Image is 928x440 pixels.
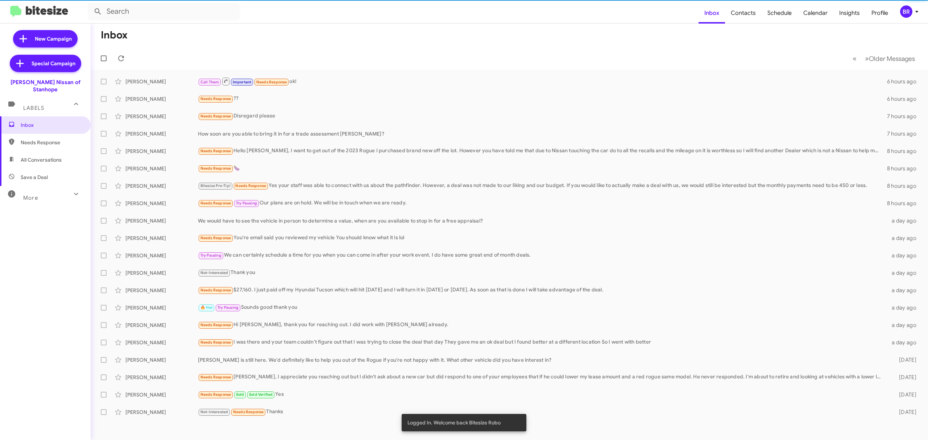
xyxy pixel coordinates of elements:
div: [PERSON_NAME] [125,252,198,259]
a: Inbox [699,3,725,24]
span: New Campaign [35,35,72,42]
div: [PERSON_NAME] is still here. We'd definitely like to help you out of the Rogue if you're not happ... [198,356,885,364]
span: Needs Response [200,149,231,153]
span: Older Messages [869,55,915,63]
div: [PERSON_NAME] [125,78,198,85]
span: Important [233,80,252,84]
div: [PERSON_NAME] [125,130,198,137]
div: 8 hours ago [885,182,922,190]
div: [PERSON_NAME] [125,321,198,329]
div: 8 hours ago [885,165,922,172]
div: Thanks [198,408,885,416]
span: Sold [236,392,244,397]
span: » [865,54,869,63]
span: Needs Response [235,183,266,188]
div: [PERSON_NAME] [125,217,198,224]
a: Profile [866,3,894,24]
div: BR [900,5,912,18]
a: Calendar [797,3,833,24]
div: [PERSON_NAME] [125,165,198,172]
span: Not-Interested [200,270,228,275]
button: Previous [848,51,861,66]
div: [DATE] [885,374,922,381]
div: [PERSON_NAME] [125,148,198,155]
div: ok! [198,77,885,86]
div: 8 hours ago [885,148,922,155]
div: We would have to see the vehicle in person to determine a value, when are you available to stop i... [198,217,885,224]
div: [PERSON_NAME] [125,374,198,381]
span: Try Pausing [200,253,221,258]
a: Special Campaign [10,55,81,72]
span: Needs Response [200,375,231,379]
div: Hello [PERSON_NAME], I want to get out of the 2023 Rogue I purchased brand new off the lot. Howev... [198,147,885,155]
div: You're email said you reviewed my vehicle You should know what it is lol [198,234,885,242]
div: [PERSON_NAME] [125,339,198,346]
span: Needs Response [200,114,231,119]
div: a day ago [885,321,922,329]
div: Our plans are on hold. We will be in touch when we are ready. [198,199,885,207]
div: [PERSON_NAME] [125,356,198,364]
div: [PERSON_NAME] [125,113,198,120]
span: Labels [23,105,44,111]
div: a day ago [885,252,922,259]
span: Needs Response [200,340,231,345]
div: a day ago [885,269,922,277]
span: Needs Response [200,201,231,206]
span: Logged In. Welcome back Bitesize Robo [407,419,501,426]
a: Contacts [725,3,762,24]
div: [PERSON_NAME] [125,269,198,277]
div: [PERSON_NAME] [125,200,198,207]
div: 8 hours ago [885,200,922,207]
span: Try Pausing [217,305,239,310]
span: Bitesize Pro-Tip! [200,183,231,188]
a: Insights [833,3,866,24]
span: Needs Response [200,392,231,397]
div: [PERSON_NAME] [125,391,198,398]
span: 🔥 Hot [200,305,213,310]
div: 7 hours ago [885,130,922,137]
span: Needs Response [200,236,231,240]
span: Needs Response [200,96,231,101]
span: All Conversations [21,156,62,163]
div: Yes your staff was able to connect with us about the pathfinder. However, a deal was not made to ... [198,182,885,190]
div: [PERSON_NAME] [125,182,198,190]
button: Next [861,51,919,66]
span: Call Them [200,80,219,84]
div: [PERSON_NAME] [125,287,198,294]
div: [PERSON_NAME] [125,304,198,311]
span: Needs Response [200,288,231,292]
div: [DATE] [885,408,922,416]
span: Save a Deal [21,174,48,181]
div: [DATE] [885,356,922,364]
div: 🍆 [198,164,885,173]
span: Special Campaign [32,60,75,67]
div: Disregard please [198,112,885,120]
div: 6 hours ago [885,78,922,85]
div: [PERSON_NAME] [125,234,198,242]
span: Needs Response [233,410,264,414]
a: New Campaign [13,30,78,47]
a: Schedule [762,3,797,24]
div: 7 hours ago [885,113,922,120]
div: $27,160. I just paid off my Hyundai Tucson which will hit [DATE] and I will turn it in [DATE] or ... [198,286,885,294]
div: a day ago [885,217,922,224]
div: a day ago [885,287,922,294]
span: Not-Interested [200,410,228,414]
div: Sounds good thank you [198,303,885,312]
div: How soon are you able to bring it in for a trade assessment [PERSON_NAME]? [198,130,885,137]
nav: Page navigation example [849,51,919,66]
div: [DATE] [885,391,922,398]
div: Yes [198,390,885,399]
div: I was there and your team couldn't figure out that I was trying to close the deal that day They g... [198,338,885,346]
div: [PERSON_NAME] [125,95,198,103]
div: a day ago [885,339,922,346]
span: Needs Response [200,166,231,171]
div: a day ago [885,304,922,311]
span: Try Pausing [236,201,257,206]
div: We can certainly schedule a time for you when you can come in after your work event. I do have so... [198,251,885,260]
